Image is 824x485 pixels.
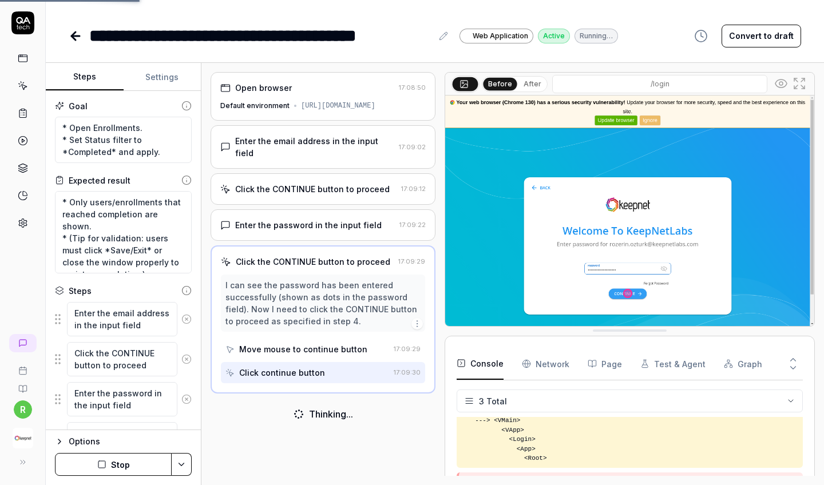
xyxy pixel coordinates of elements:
a: New conversation [9,334,37,352]
time: 17:09:30 [394,368,421,376]
a: Web Application [459,28,533,43]
button: Keepnet Logo [5,419,41,451]
div: Enter the password in the input field [235,219,382,231]
div: Active [538,29,570,43]
button: Steps [46,63,124,91]
div: Suggestions [55,381,192,417]
button: Open in full screen [790,74,809,93]
div: Default environment [220,101,290,111]
a: Book a call with us [5,357,41,375]
time: 17:09:22 [399,221,426,229]
button: Move mouse to continue button17:09:29 [221,339,425,360]
button: Remove step [177,388,196,411]
img: Screenshot [445,96,814,326]
a: Documentation [5,375,41,393]
div: Options [69,435,192,448]
button: Remove step [177,428,196,451]
div: Click the CONTINUE button to proceed [236,256,390,268]
button: View version history [687,25,715,47]
img: Keepnet Logo [13,428,33,448]
time: 17:09:29 [394,345,421,353]
time: 17:09:29 [398,257,425,265]
time: 17:08:50 [399,84,426,92]
div: Expected result [69,174,130,186]
button: Graph [724,348,762,380]
div: Steps [69,285,92,297]
button: Click continue button17:09:30 [221,362,425,383]
div: Running… [575,29,618,43]
div: Suggestions [55,301,192,337]
div: Thinking... [309,407,353,421]
button: Remove step [177,308,196,331]
button: Before [484,77,517,90]
time: 17:09:02 [399,143,426,151]
time: 17:09:12 [401,185,426,193]
div: Suggestions [55,422,192,457]
div: Suggestions [55,341,192,377]
div: Goal [69,100,88,112]
div: Enter the email address in the input field [235,135,394,159]
div: I can see the password has been entered successfully (shown as dots in the password field). Now I... [225,279,421,327]
button: Settings [124,63,201,91]
button: After [519,78,546,90]
button: Convert to draft [722,25,801,47]
button: Network [522,348,569,380]
button: r [14,400,32,419]
div: Click continue button [239,367,325,379]
button: Test & Agent [640,348,706,380]
div: Click the CONTINUE button to proceed [235,183,390,195]
button: Show all interative elements [772,74,790,93]
button: Stop [55,453,172,476]
button: Options [55,435,192,448]
span: Web Application [473,31,528,41]
button: Page [588,348,622,380]
button: Remove step [177,348,196,371]
div: [URL][DOMAIN_NAME] [301,101,375,111]
div: Move mouse to continue button [239,343,367,355]
div: Open browser [235,82,292,94]
button: Console [457,348,504,380]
